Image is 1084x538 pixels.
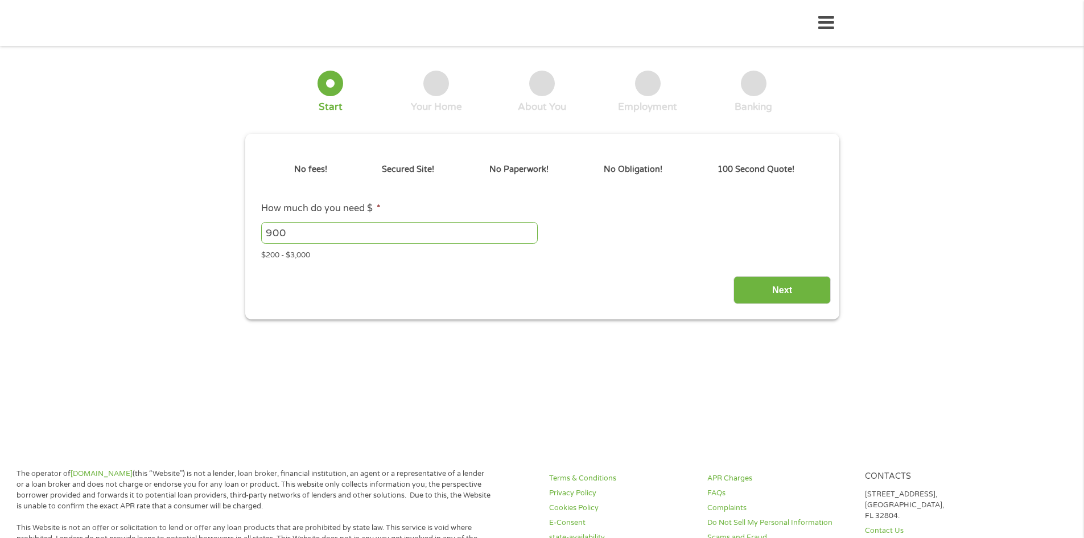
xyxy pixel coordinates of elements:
a: APR Charges [707,473,852,484]
a: Complaints [707,503,852,514]
p: 100 Second Quote! [718,163,794,176]
p: [STREET_ADDRESS], [GEOGRAPHIC_DATA], FL 32804. [865,489,1009,521]
a: Cookies Policy [549,503,694,514]
a: [DOMAIN_NAME] [71,469,133,478]
div: Banking [735,101,772,113]
a: E-Consent [549,518,694,528]
a: Privacy Policy [549,488,694,499]
a: Do Not Sell My Personal Information [707,518,852,528]
a: Terms & Conditions [549,473,694,484]
a: Contact Us [865,525,1009,536]
div: Start [319,101,343,113]
p: Secured Site! [382,163,434,176]
p: No Paperwork! [489,163,549,176]
div: About You [518,101,566,113]
label: How much do you need $ [261,203,381,215]
div: Employment [618,101,677,113]
a: FAQs [707,488,852,499]
p: No Obligation! [604,163,662,176]
p: The operator of (this “Website”) is not a lender, loan broker, financial institution, an agent or... [17,469,491,512]
div: $200 - $3,000 [261,246,822,261]
p: No fees! [294,163,327,176]
input: Next [733,276,831,304]
div: Your Home [411,101,462,113]
h4: Contacts [865,471,1009,482]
